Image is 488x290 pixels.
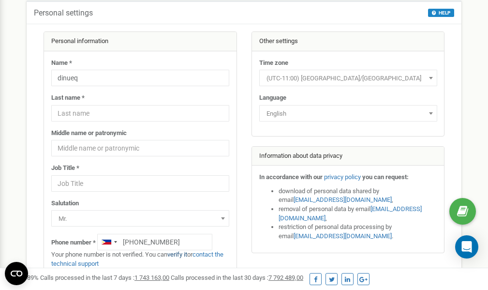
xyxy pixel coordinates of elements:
[252,32,444,51] div: Other settings
[362,173,409,181] strong: you can request:
[294,196,392,203] a: [EMAIL_ADDRESS][DOMAIN_NAME]
[259,93,286,103] label: Language
[34,9,93,17] h5: Personal settings
[51,251,223,267] a: contact the technical support
[51,140,229,156] input: Middle name or patronymic
[171,274,303,281] span: Calls processed in the last 30 days :
[259,173,323,181] strong: In accordance with our
[51,238,96,247] label: Phone number *
[51,175,229,192] input: Job Title
[263,72,434,85] span: (UTC-11:00) Pacific/Midway
[268,274,303,281] u: 7 792 489,00
[51,59,72,68] label: Name *
[167,251,187,258] a: verify it
[428,9,454,17] button: HELP
[279,205,437,223] li: removal of personal data by email ,
[279,223,437,241] li: restriction of personal data processing by email .
[263,107,434,121] span: English
[51,93,85,103] label: Last name *
[51,70,229,86] input: Name
[259,105,437,122] span: English
[259,59,288,68] label: Time zone
[40,274,169,281] span: Calls processed in the last 7 days :
[44,32,237,51] div: Personal information
[279,205,422,222] a: [EMAIL_ADDRESS][DOMAIN_NAME]
[51,250,229,268] p: Your phone number is not verified. You can or
[51,129,127,138] label: Middle name or patronymic
[294,232,392,240] a: [EMAIL_ADDRESS][DOMAIN_NAME]
[97,234,212,250] input: +1-800-555-55-55
[51,164,79,173] label: Job Title *
[55,212,226,226] span: Mr.
[324,173,361,181] a: privacy policy
[51,105,229,122] input: Last name
[279,187,437,205] li: download of personal data shared by email ,
[98,234,120,250] div: Telephone country code
[455,235,478,259] div: Open Intercom Messenger
[5,262,28,285] button: Open CMP widget
[51,199,79,208] label: Salutation
[134,274,169,281] u: 1 743 163,00
[259,70,437,86] span: (UTC-11:00) Pacific/Midway
[51,210,229,227] span: Mr.
[252,147,444,166] div: Information about data privacy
